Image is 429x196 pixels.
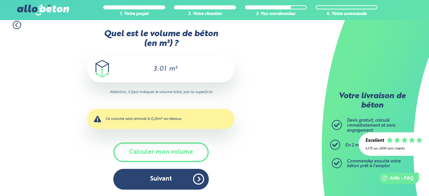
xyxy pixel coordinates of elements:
div: 2. Votre chantier [174,12,236,17]
p: Votre livraison de béton [333,92,411,110]
span: Commandez ensuite votre béton prêt à l'emploi [347,159,401,169]
div: 1. Votre projet [103,12,165,17]
label: Quel est le volume de béton (en m³) ? [87,29,235,49]
span: m³ [169,66,177,72]
span: Devis gratuit, calculé immédiatement et sans engagement [347,118,395,132]
div: 4.7/5 sur 2300 avis clients [365,147,422,150]
div: Excellent [365,138,384,143]
input: 0 [145,65,167,73]
div: 3. Vos coordonnées [245,12,307,17]
iframe: Help widget launcher [369,170,422,189]
img: allobéton [17,5,69,15]
div: Ce volume sera arrondi à 0,25m³ au-dessus [87,109,235,129]
i: Attention, il faut indiquer le volume total, pas la superficie [87,89,235,95]
span: En 2 minutes top chrono [345,143,395,147]
button: Calculer mon volume [113,142,209,162]
div: 4. Votre commande [316,12,378,17]
button: Suivant [113,169,209,189]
